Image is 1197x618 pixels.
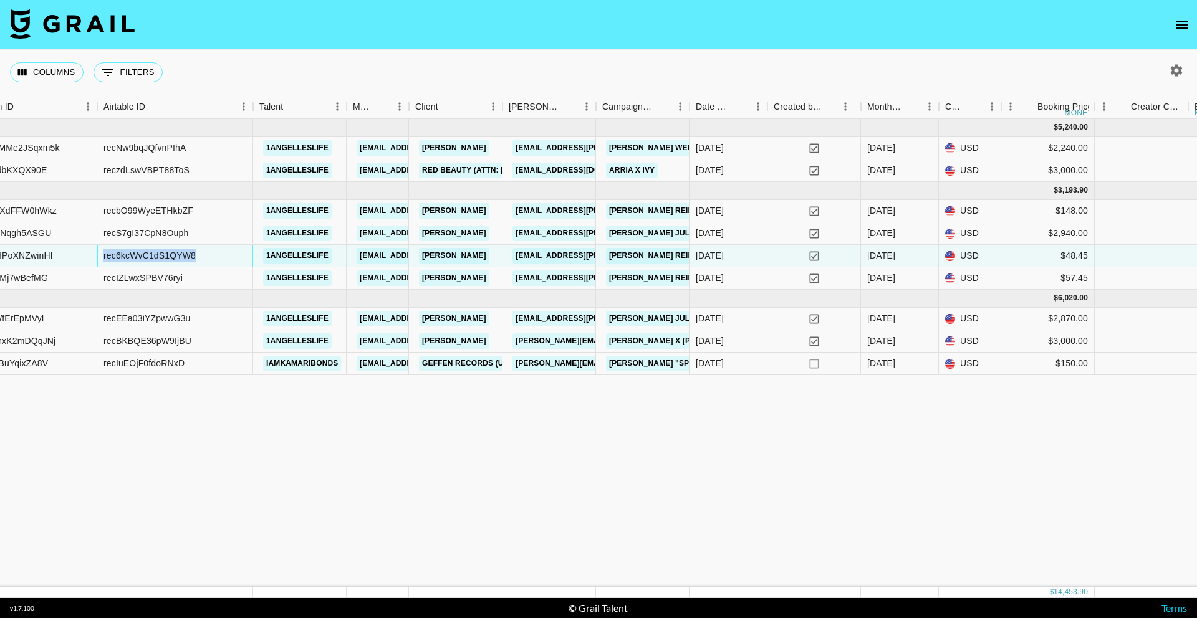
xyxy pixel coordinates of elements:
div: Creator Commmission Override [1095,95,1188,119]
div: 8/19/2025 [696,335,724,347]
div: Campaign (Type) [602,95,653,119]
div: recEEa03iYZpwwG3u [103,312,191,325]
div: $ [1049,587,1054,597]
div: Date Created [690,95,767,119]
div: 7/21/2025 [696,227,724,239]
div: 3,193.90 [1058,185,1088,196]
div: Airtable ID [97,95,253,119]
div: Client [415,95,438,119]
a: 1angelleslife [263,163,332,178]
div: $3,000.00 [1001,159,1095,182]
button: Sort [373,98,390,115]
a: 1angelleslife [263,248,332,264]
div: Jul '25 [867,249,895,262]
div: Created by Grail Team [767,95,861,119]
div: USD [939,222,1001,245]
button: Menu [328,97,347,116]
button: Menu [749,97,767,116]
button: Sort [145,98,163,115]
button: Sort [653,98,671,115]
button: Sort [438,98,456,115]
a: [PERSON_NAME] reimbursement [606,248,746,264]
a: [EMAIL_ADDRESS][DOMAIN_NAME] [512,163,652,178]
button: Sort [903,98,920,115]
div: 7/29/2025 [696,272,724,284]
a: [EMAIL_ADDRESS][DOMAIN_NAME] [357,163,496,178]
div: Month Due [861,95,939,119]
div: 6,020.00 [1058,293,1088,303]
div: 6/10/2025 [696,164,724,176]
div: Jul '25 [867,227,895,239]
div: rec6kcWvC1dS1QYW8 [103,249,196,262]
div: 14,453.90 [1054,587,1088,597]
div: Aug '25 [867,312,895,325]
img: Grail Talent [10,9,135,39]
div: Talent [253,95,347,119]
div: recIZLwxSPBV76ryi [103,272,183,284]
div: USD [939,330,1001,353]
div: USD [939,245,1001,267]
button: Menu [79,97,97,116]
div: $57.45 [1001,267,1095,290]
button: Menu [836,97,855,116]
div: [PERSON_NAME] [509,95,560,119]
div: $ [1054,185,1058,196]
button: Menu [484,97,502,116]
div: Booking Price [1037,95,1092,119]
div: Jun '25 [867,141,895,154]
div: Booker [502,95,596,119]
a: [PERSON_NAME] "Spend it" Sped Up [606,356,757,371]
a: Geffen Records (Universal Music) [419,356,574,371]
button: Sort [965,98,983,115]
button: Sort [14,98,31,115]
div: Date Created [696,95,731,119]
a: iamkamaribonds [263,356,341,371]
a: 1angelleslife [263,333,332,349]
a: 1angelleslife [263,311,332,326]
a: Red Beauty (ATTN: [PERSON_NAME]) [419,163,570,178]
a: [PERSON_NAME] [419,333,489,349]
div: 8/9/2025 [696,357,724,369]
a: [PERSON_NAME][EMAIL_ADDRESS][PERSON_NAME][DOMAIN_NAME] [512,356,780,371]
div: 8/27/2025 [696,312,724,325]
div: $2,240.00 [1001,137,1095,159]
button: Menu [983,97,1001,116]
button: Menu [390,97,409,116]
a: [EMAIL_ADDRESS][DOMAIN_NAME] [357,248,496,264]
a: 1angelleslife [263,226,332,241]
div: Talent [259,95,283,119]
div: Jun '25 [867,164,895,176]
a: [EMAIL_ADDRESS][PERSON_NAME][DOMAIN_NAME] [512,140,716,156]
a: [PERSON_NAME] [419,226,489,241]
button: Menu [671,97,690,116]
div: Campaign (Type) [596,95,690,119]
button: Menu [577,97,596,116]
a: [EMAIL_ADDRESS][PERSON_NAME][DOMAIN_NAME] [512,248,716,264]
a: [PERSON_NAME] july ugc [606,311,716,326]
div: recS7gI37CpN8Ouph [103,227,188,239]
a: Terms [1161,602,1187,614]
div: Jul '25 [867,204,895,217]
div: USD [939,353,1001,375]
button: Menu [1001,97,1020,116]
div: USD [939,267,1001,290]
a: [EMAIL_ADDRESS][PERSON_NAME][DOMAIN_NAME] [512,226,716,241]
div: Jul '25 [867,272,895,284]
button: open drawer [1170,12,1195,37]
a: 1angelleslife [263,140,332,156]
button: Select columns [10,62,84,82]
button: Sort [1020,98,1037,115]
div: Currency [939,95,1001,119]
div: Currency [945,95,965,119]
a: 1angelleslife [263,270,332,286]
div: v 1.7.100 [10,604,34,612]
div: $ [1054,122,1058,133]
a: [PERSON_NAME] reimbursement [606,270,746,286]
div: $3,000.00 [1001,330,1095,353]
div: Created by Grail Team [774,95,822,119]
div: $2,940.00 [1001,222,1095,245]
button: Menu [234,97,253,116]
button: Sort [283,98,300,115]
a: [EMAIL_ADDRESS][DOMAIN_NAME] [357,356,496,371]
a: [EMAIL_ADDRESS][DOMAIN_NAME] [357,333,496,349]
